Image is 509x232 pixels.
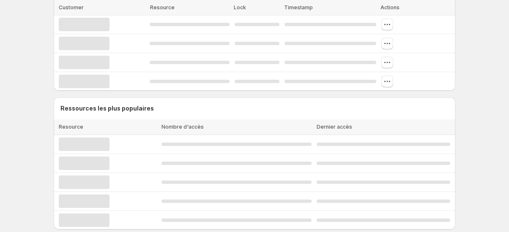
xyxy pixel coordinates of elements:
span: Lock [234,4,246,11]
h2: Ressources les plus populaires [60,104,449,113]
span: Actions [380,4,400,11]
span: Customer [59,4,84,11]
span: Timestamp [284,4,313,11]
span: Nombre d'accès [161,124,204,130]
span: Resource [150,4,175,11]
span: Dernier accès [317,124,352,130]
span: Resource [59,124,83,130]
